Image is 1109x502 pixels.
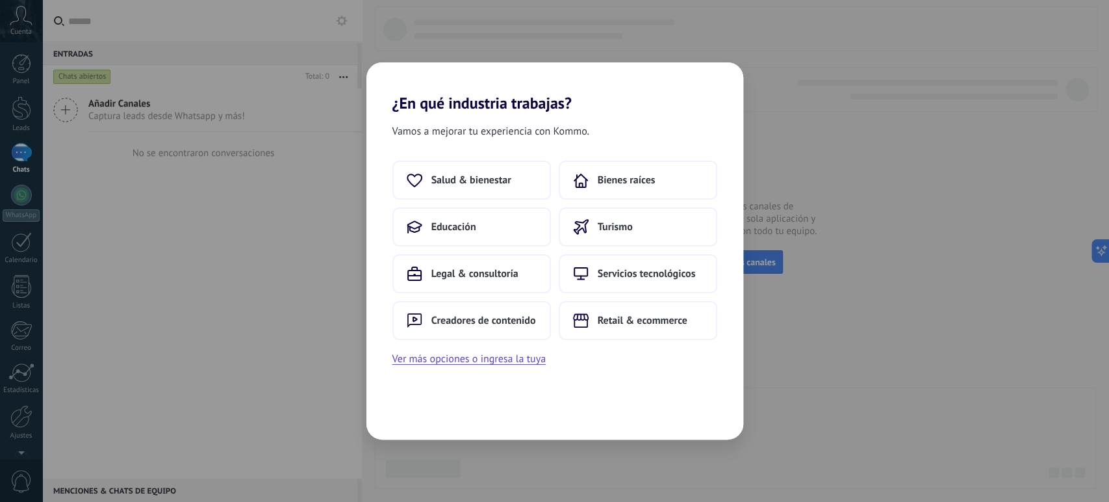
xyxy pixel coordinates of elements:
[598,174,656,187] span: Bienes raíces
[559,301,717,340] button: Retail & ecommerce
[431,174,511,187] span: Salud & bienestar
[598,267,696,280] span: Servicios tecnológicos
[392,161,551,200] button: Salud & bienestar
[392,123,589,140] span: Vamos a mejorar tu experiencia con Kommo.
[559,207,717,246] button: Turismo
[559,254,717,293] button: Servicios tecnológicos
[598,314,687,327] span: Retail & ecommerce
[366,62,743,112] h2: ¿En qué industria trabajas?
[598,220,633,233] span: Turismo
[559,161,717,200] button: Bienes raíces
[431,314,536,327] span: Creadores de contenido
[392,207,551,246] button: Educación
[392,301,551,340] button: Creadores de contenido
[392,350,546,367] button: Ver más opciones o ingresa la tuya
[431,267,518,280] span: Legal & consultoría
[431,220,476,233] span: Educación
[392,254,551,293] button: Legal & consultoría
